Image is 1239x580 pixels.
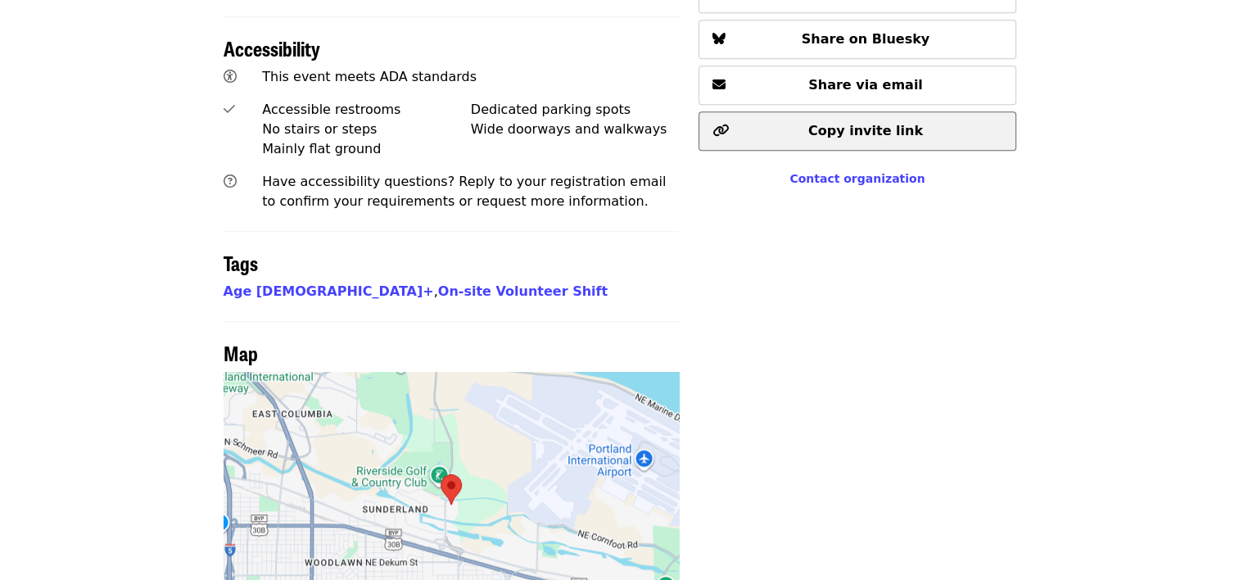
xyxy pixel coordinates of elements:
span: Tags [224,248,258,277]
span: This event meets ADA standards [262,69,477,84]
span: Share on Bluesky [802,31,930,47]
a: On-site Volunteer Shift [438,283,608,299]
i: universal-access icon [224,69,237,84]
a: Age [DEMOGRAPHIC_DATA]+ [224,283,434,299]
div: Wide doorways and walkways [471,120,680,139]
i: question-circle icon [224,174,237,189]
span: Map [224,338,258,367]
div: No stairs or steps [262,120,471,139]
button: Share on Bluesky [699,20,1015,59]
button: Copy invite link [699,111,1015,151]
div: Accessible restrooms [262,100,471,120]
span: Accessibility [224,34,320,62]
span: Have accessibility questions? Reply to your registration email to confirm your requirements or re... [262,174,666,209]
i: check icon [224,102,235,117]
span: Share via email [808,77,923,93]
div: Mainly flat ground [262,139,471,159]
a: Contact organization [789,172,925,185]
div: Dedicated parking spots [471,100,680,120]
span: Copy invite link [808,123,923,138]
button: Share via email [699,66,1015,105]
span: , [224,283,438,299]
